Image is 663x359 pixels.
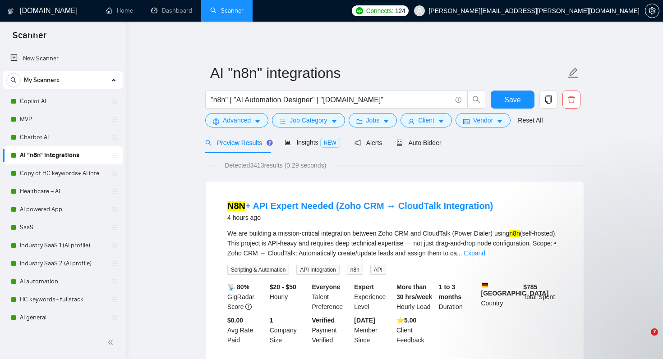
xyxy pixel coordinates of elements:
[272,113,345,127] button: barsJob Categorycaret-down
[6,73,21,87] button: search
[482,282,488,288] img: 🇩🇪
[111,116,118,123] span: holder
[401,113,452,127] button: userClientcaret-down
[497,118,503,125] span: caret-down
[106,7,133,14] a: homeHome
[5,29,54,48] span: Scanner
[210,62,566,84] input: Scanner name...
[20,128,106,146] a: Chatbot AI
[370,265,386,275] span: API
[416,8,423,14] span: user
[473,115,493,125] span: Vendor
[366,6,393,16] span: Connects:
[408,118,414,125] span: user
[20,273,106,291] a: AI automation
[20,236,106,254] a: Industry SaaS 1 (AI profile)
[7,77,20,83] span: search
[227,212,493,223] div: 4 hours ago
[651,328,658,336] span: 7
[20,164,106,182] a: Copy of HC keywords+ AI integration
[320,138,340,148] span: NEW
[355,139,382,146] span: Alerts
[383,118,389,125] span: caret-down
[20,200,106,218] a: AI powered App
[226,315,268,345] div: Avg Rate Paid
[509,230,520,237] mark: n8n
[418,115,434,125] span: Client
[457,250,462,257] span: ...
[270,283,296,291] b: $20 - $50
[211,94,451,105] input: Search Freelance Jobs...
[296,265,339,275] span: API Integration
[312,283,341,291] b: Everyone
[356,118,363,125] span: folder
[396,283,432,300] b: More than 30 hrs/week
[518,115,543,125] a: Reset All
[227,201,245,211] mark: N8N
[227,283,249,291] b: 📡 80%
[632,328,654,350] iframe: Intercom live chat
[464,250,485,257] a: Expand
[356,7,363,14] img: upwork-logo.png
[396,140,403,146] span: robot
[111,206,118,213] span: holder
[111,278,118,285] span: holder
[20,218,106,236] a: SaaS
[481,282,549,297] b: [GEOGRAPHIC_DATA]
[645,4,659,18] button: setting
[463,118,470,125] span: idcard
[205,140,212,146] span: search
[213,118,219,125] span: setting
[254,118,261,125] span: caret-down
[268,315,310,345] div: Company Size
[354,317,375,324] b: [DATE]
[3,50,123,68] li: New Scanner
[266,139,274,147] div: Tooltip anchor
[20,146,106,164] a: AI "n8n" integrations
[223,115,251,125] span: Advanced
[10,50,115,68] a: New Scanner
[111,152,118,159] span: holder
[310,315,353,345] div: Payment Verified
[20,110,106,128] a: MVP
[467,91,485,109] button: search
[479,282,522,312] div: Country
[227,265,289,275] span: Scripting & Automation
[456,113,511,127] button: idcardVendorcaret-down
[355,140,361,146] span: notification
[20,291,106,309] a: HC keywords+ fullstack
[218,160,332,170] span: Detected 3413 results (0.29 seconds)
[111,260,118,267] span: holder
[645,7,659,14] a: setting
[210,7,244,14] a: searchScanner
[439,283,462,300] b: 1 to 3 months
[20,92,106,110] a: Copilot AI
[437,282,479,312] div: Duration
[468,95,485,104] span: search
[540,95,557,104] span: copy
[562,91,580,109] button: delete
[111,314,118,321] span: holder
[290,115,327,125] span: Job Category
[227,228,562,258] div: We are building a mission-critical integration between Zoho CRM and CloudTalk (Power Dialer) usin...
[312,317,335,324] b: Verified
[20,254,106,273] a: Industry SaaS 2 (AI profile)
[107,338,116,347] span: double-left
[396,317,416,324] b: ⭐️ 5.00
[352,282,395,312] div: Experience Level
[395,6,405,16] span: 124
[20,182,106,200] a: Healthcare + AI
[349,113,397,127] button: folderJobscaret-down
[20,309,106,327] a: AI general
[227,201,493,211] a: N8N+ API Expert Needed (Zoho CRM ↔ CloudTalk Integration)
[366,115,380,125] span: Jobs
[396,139,441,146] span: Auto Bidder
[438,118,444,125] span: caret-down
[227,317,243,324] b: $0.00
[111,188,118,195] span: holder
[285,139,291,145] span: area-chart
[111,170,118,177] span: holder
[111,134,118,141] span: holder
[8,4,14,18] img: logo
